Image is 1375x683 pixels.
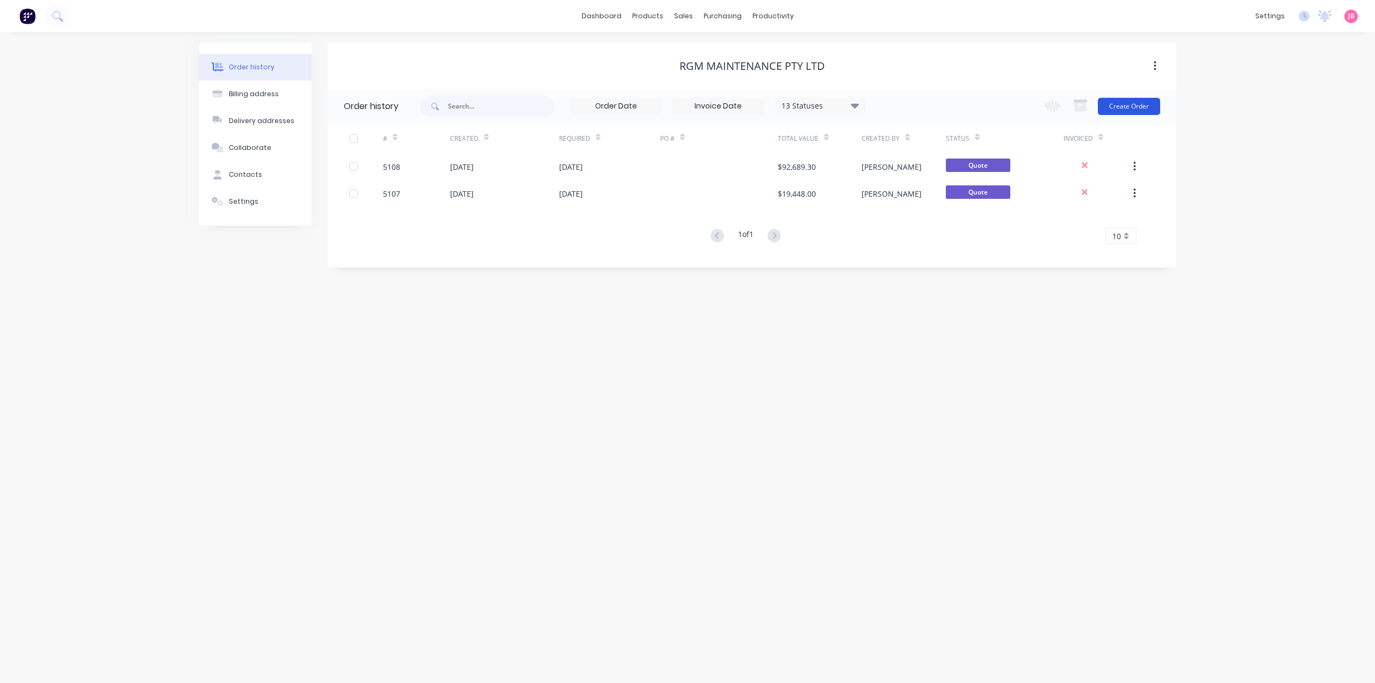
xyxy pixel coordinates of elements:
[450,134,479,143] div: Created
[946,159,1010,172] span: Quote
[559,124,660,153] div: Required
[199,188,312,215] button: Settings
[450,161,474,172] div: [DATE]
[199,107,312,134] button: Delivery addresses
[450,124,559,153] div: Created
[775,100,865,112] div: 13 Statuses
[738,228,754,244] div: 1 of 1
[1063,134,1093,143] div: Invoiced
[747,8,799,24] div: productivity
[1250,8,1290,24] div: settings
[862,188,922,199] div: [PERSON_NAME]
[344,100,399,113] div: Order history
[946,185,1010,199] span: Quote
[669,8,698,24] div: sales
[627,8,669,24] div: products
[383,124,450,153] div: #
[679,60,825,73] div: RGM MAINTENANCE PTY LTD
[229,143,271,153] div: Collaborate
[1112,231,1121,242] span: 10
[1063,124,1131,153] div: Invoiced
[19,8,35,24] img: Factory
[576,8,627,24] a: dashboard
[571,98,661,114] input: Order Date
[383,161,400,172] div: 5108
[862,124,945,153] div: Created By
[1348,11,1355,21] span: JB
[778,161,816,172] div: $92,689.30
[229,89,279,99] div: Billing address
[946,124,1063,153] div: Status
[660,124,778,153] div: PO #
[559,134,590,143] div: Required
[199,54,312,81] button: Order history
[383,188,400,199] div: 5107
[199,161,312,188] button: Contacts
[199,134,312,161] button: Collaborate
[199,81,312,107] button: Billing address
[862,161,922,172] div: [PERSON_NAME]
[229,197,258,206] div: Settings
[862,134,900,143] div: Created By
[660,134,675,143] div: PO #
[450,188,474,199] div: [DATE]
[448,96,554,117] input: Search...
[229,62,274,72] div: Order history
[673,98,763,114] input: Invoice Date
[559,188,583,199] div: [DATE]
[778,134,819,143] div: Total Value
[383,134,387,143] div: #
[1098,98,1160,115] button: Create Order
[229,116,294,126] div: Delivery addresses
[229,170,262,179] div: Contacts
[778,188,816,199] div: $19,448.00
[778,124,862,153] div: Total Value
[559,161,583,172] div: [DATE]
[946,134,969,143] div: Status
[698,8,747,24] div: purchasing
